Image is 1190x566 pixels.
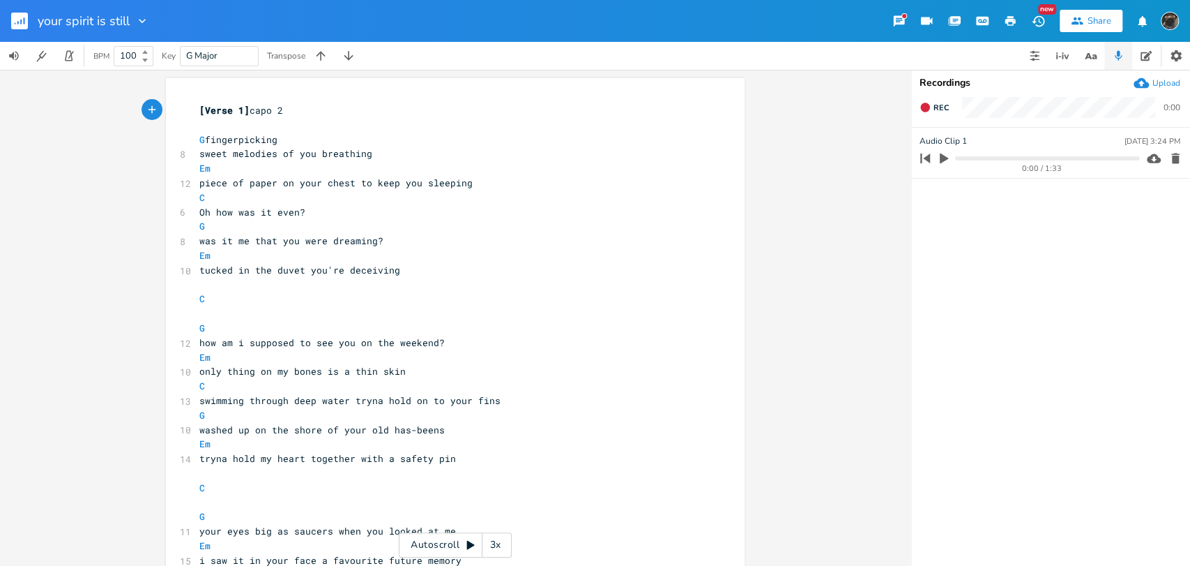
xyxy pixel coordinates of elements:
img: August Tyler Gallant [1161,12,1179,30]
span: [Verse 1] [199,104,250,117]
span: tucked in the duvet you're deceiving [199,264,400,276]
span: C [199,380,205,392]
button: Upload [1134,75,1180,91]
div: 3x [482,533,508,558]
span: Oh how was it even? [199,206,305,218]
div: 0:00 / 1:33 [944,165,1139,172]
span: Em [199,162,211,174]
span: G Major [186,50,218,62]
span: was it me that you were dreaming? [199,234,383,247]
div: Recordings [920,78,1182,88]
span: sweet melodies of you breathing [199,147,372,160]
span: washed up on the shore of your old has-beens [199,424,445,436]
div: 0:00 [1164,103,1180,112]
div: Share [1088,15,1111,27]
span: C [199,191,205,204]
span: how am i supposed to see you on the weekend? [199,336,445,349]
span: capo 2 [199,104,283,117]
div: Upload [1152,77,1180,89]
span: your eyes big as saucers when you looked at me [199,525,456,537]
span: G [199,322,205,334]
button: New [1024,8,1052,33]
div: Key [162,52,176,60]
span: Em [199,249,211,262]
span: C [199,292,205,305]
span: G [199,133,205,146]
div: [DATE] 3:24 PM [1124,137,1180,145]
div: BPM [93,52,109,60]
span: piece of paper on your chest to keep you sleeping [199,177,473,189]
div: Autoscroll [399,533,512,558]
div: Transpose [267,52,305,60]
span: swimming through deep water tryna hold on to your fins [199,394,501,407]
span: C [199,482,205,494]
span: your spirit is still [38,15,130,27]
span: G [199,510,205,523]
span: Audio Clip 1 [920,135,967,148]
span: fingerpicking [199,133,277,146]
span: tryna hold my heart together with a safety pin [199,452,456,465]
div: New [1038,4,1056,15]
span: Em [199,351,211,364]
button: Rec [914,96,954,119]
span: Em [199,438,211,450]
span: G [199,409,205,422]
button: Share [1060,10,1122,32]
span: only thing on my bones is a thin skin [199,365,406,378]
span: Rec [933,103,949,113]
span: G [199,220,205,232]
span: Em [199,539,211,552]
